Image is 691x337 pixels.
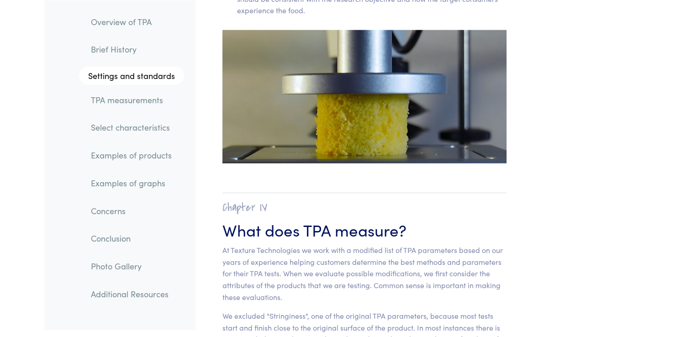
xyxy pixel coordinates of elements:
a: Conclusion [84,228,184,249]
h3: What does TPA measure? [222,218,507,241]
a: Examples of products [84,145,184,166]
a: Examples of graphs [84,172,184,193]
a: Select characteristics [84,117,184,138]
a: Overview of TPA [84,11,184,32]
a: Additional Resources [84,283,184,304]
a: Settings and standards [79,66,184,84]
a: Brief History [84,39,184,60]
p: At Texture Technologies we work with a modified list of TPA parameters based on our years of expe... [222,244,507,303]
h2: Chapter IV [222,200,507,215]
a: TPA measurements [84,89,184,110]
a: Concerns [84,200,184,221]
img: pound cake, precompression [222,30,507,163]
a: Photo Gallery [84,255,184,276]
